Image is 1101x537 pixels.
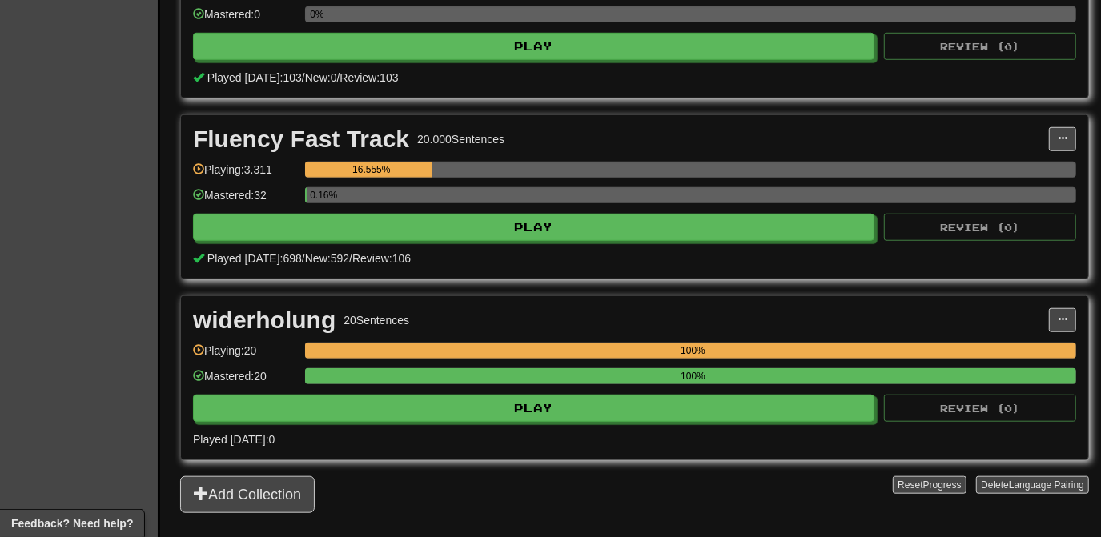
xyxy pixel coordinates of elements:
[349,252,352,265] span: /
[1009,479,1084,491] span: Language Pairing
[193,127,409,151] div: Fluency Fast Track
[923,479,962,491] span: Progress
[417,131,504,147] div: 20.000 Sentences
[193,187,297,214] div: Mastered: 32
[884,33,1076,60] button: Review (0)
[207,71,302,84] span: Played [DATE]: 103
[893,476,966,494] button: ResetProgress
[193,368,297,395] div: Mastered: 20
[337,71,340,84] span: /
[884,214,1076,241] button: Review (0)
[193,6,297,33] div: Mastered: 0
[193,395,874,422] button: Play
[310,368,1076,384] div: 100%
[193,308,336,332] div: widerholung
[302,252,305,265] span: /
[11,515,133,531] span: Open feedback widget
[207,252,302,265] span: Played [DATE]: 698
[310,162,432,178] div: 16.555%
[305,252,349,265] span: New: 592
[193,343,297,369] div: Playing: 20
[884,395,1076,422] button: Review (0)
[193,33,874,60] button: Play
[344,312,409,328] div: 20 Sentences
[180,476,315,513] button: Add Collection
[193,214,874,241] button: Play
[193,162,297,188] div: Playing: 3.311
[305,71,337,84] span: New: 0
[193,433,275,446] span: Played [DATE]: 0
[310,343,1076,359] div: 100%
[976,476,1089,494] button: DeleteLanguage Pairing
[340,71,398,84] span: Review: 103
[352,252,411,265] span: Review: 106
[302,71,305,84] span: /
